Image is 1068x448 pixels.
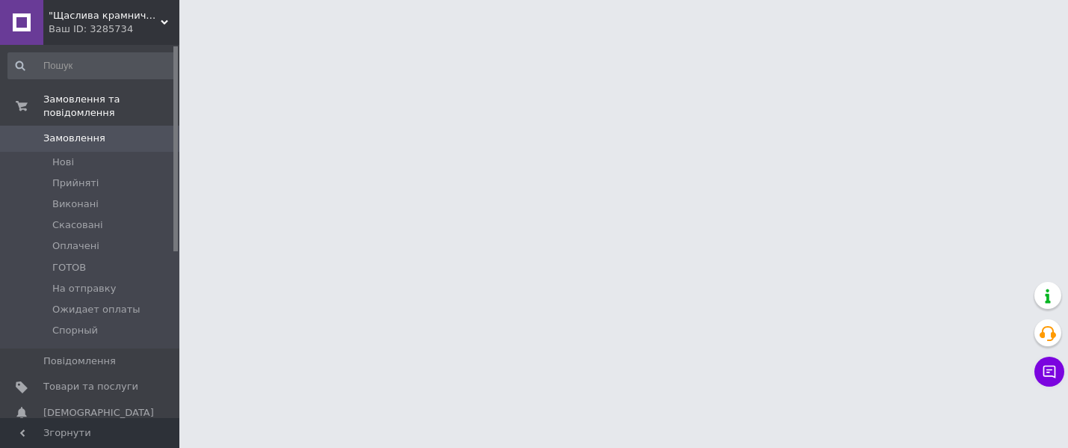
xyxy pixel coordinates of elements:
[43,406,154,420] span: [DEMOGRAPHIC_DATA]
[52,282,116,295] span: На отправку
[43,380,138,393] span: Товари та послуги
[52,156,74,169] span: Нові
[43,132,105,145] span: Замовлення
[43,93,179,120] span: Замовлення та повідомлення
[52,239,99,253] span: Оплачені
[43,355,116,368] span: Повідомлення
[52,261,86,274] span: ГОТОВ
[52,303,141,316] span: Ожидает оплаты
[52,324,98,337] span: Спорный
[52,218,103,232] span: Скасовані
[52,177,99,190] span: Прийняті
[52,197,99,211] span: Виконані
[7,52,176,79] input: Пошук
[49,22,179,36] div: Ваш ID: 3285734
[1034,357,1064,387] button: Чат з покупцем
[49,9,161,22] span: "Щаслива крамничка"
